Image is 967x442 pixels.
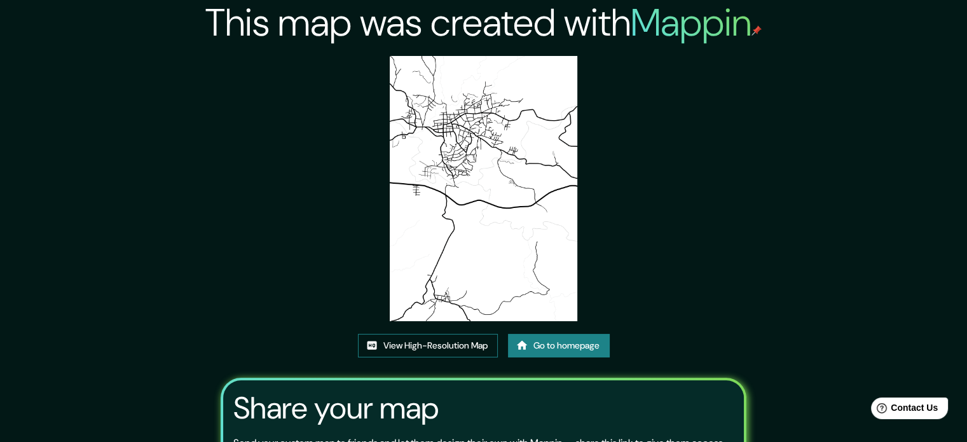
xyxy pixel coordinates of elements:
[854,392,953,428] iframe: Help widget launcher
[233,390,439,426] h3: Share your map
[358,334,498,357] a: View High-Resolution Map
[390,56,577,321] img: created-map
[508,334,610,357] a: Go to homepage
[751,25,762,36] img: mappin-pin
